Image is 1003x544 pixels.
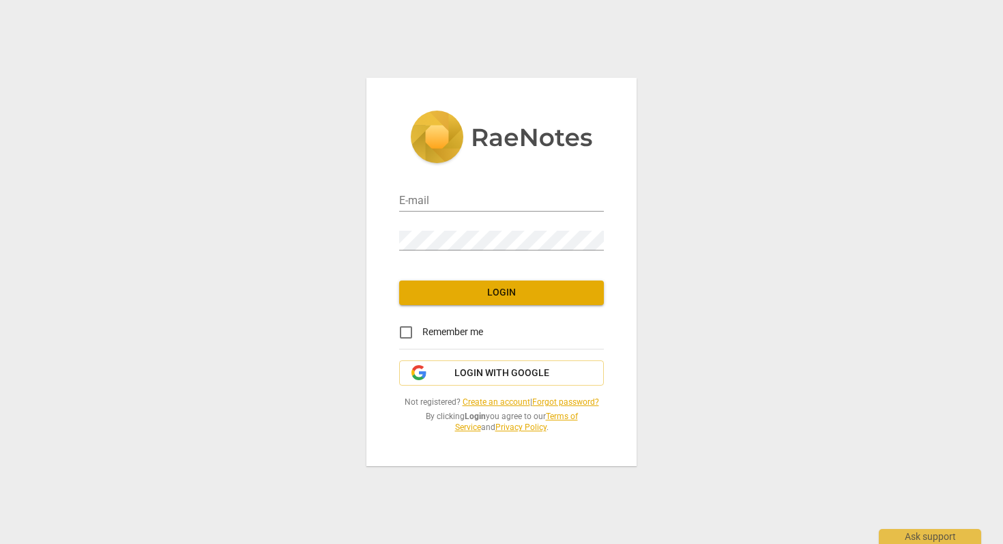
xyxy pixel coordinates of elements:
div: Ask support [879,529,981,544]
a: Create an account [463,397,530,407]
a: Forgot password? [532,397,599,407]
span: Login with Google [454,367,549,380]
a: Terms of Service [455,412,578,433]
span: Remember me [422,325,483,339]
span: Not registered? | [399,397,604,408]
b: Login [465,412,486,421]
img: 5ac2273c67554f335776073100b6d88f.svg [410,111,593,167]
button: Login [399,281,604,305]
span: Login [410,286,593,300]
span: By clicking you agree to our and . [399,411,604,433]
button: Login with Google [399,360,604,386]
a: Privacy Policy [495,423,547,432]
